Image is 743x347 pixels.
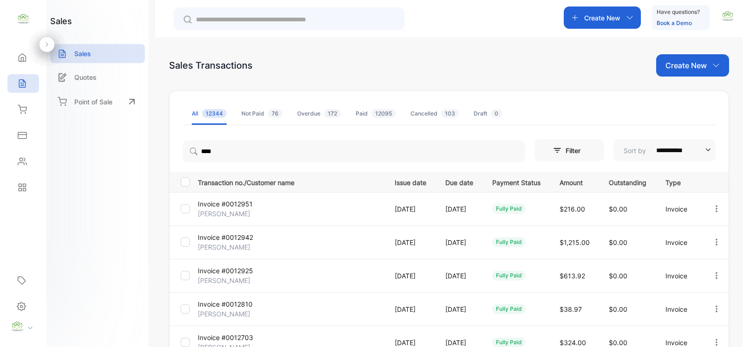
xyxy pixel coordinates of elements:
p: Invoice [665,271,693,281]
span: 12344 [202,109,227,118]
div: Paid [356,109,396,118]
span: $0.00 [609,339,627,347]
p: Invoice #0012810 [198,299,260,309]
span: 172 [324,109,341,118]
p: [PERSON_NAME] [198,209,260,218]
p: Invoice [665,204,693,214]
span: 103 [441,109,459,118]
iframe: LiveChat chat widget [704,308,743,347]
div: fully paid [492,237,526,247]
span: $0.00 [609,205,627,213]
button: Create New [564,6,641,29]
a: Point of Sale [50,91,145,112]
div: fully paid [492,304,526,314]
img: logo [16,12,30,26]
h1: sales [50,15,72,27]
p: Create New [665,60,707,71]
img: avatar [721,9,735,23]
p: Amount [560,176,590,187]
span: $0.00 [609,238,627,246]
p: [DATE] [395,271,426,281]
p: Due date [445,176,473,187]
span: 76 [268,109,282,118]
p: [DATE] [395,204,426,214]
p: [DATE] [395,304,426,314]
p: Payment Status [492,176,541,187]
p: Transaction no./Customer name [198,176,383,187]
div: Not Paid [241,109,282,118]
p: Issue date [395,176,426,187]
p: Quotes [74,72,97,82]
p: Invoice #0012925 [198,266,260,276]
div: All [192,109,227,118]
p: Sales [74,49,91,58]
p: Invoice #0012703 [198,333,260,342]
p: Have questions? [657,7,700,17]
p: [DATE] [445,238,473,247]
p: Invoice [665,304,693,314]
div: Draft [474,109,502,118]
p: Invoice [665,238,693,247]
span: 0 [491,109,502,118]
p: [PERSON_NAME] [198,242,260,252]
button: Create New [656,54,729,77]
button: Sort by [613,139,716,161]
p: Create New [584,13,620,23]
a: Book a Demo [657,19,692,26]
img: profile [10,320,24,334]
p: Invoice #0012951 [198,199,260,209]
p: Point of Sale [74,97,112,107]
p: [DATE] [445,204,473,214]
span: $216.00 [560,205,585,213]
a: Sales [50,44,145,63]
span: $324.00 [560,339,586,347]
p: Type [665,176,693,187]
p: Outstanding [609,176,646,187]
p: Invoice #0012942 [198,232,260,242]
span: $1,215.00 [560,238,590,246]
div: Overdue [297,109,341,118]
a: Quotes [50,68,145,87]
p: [DATE] [445,271,473,281]
p: [DATE] [445,304,473,314]
div: Cancelled [411,109,459,118]
button: avatar [721,6,735,29]
span: $613.92 [560,272,585,280]
p: [PERSON_NAME] [198,309,260,319]
div: fully paid [492,270,526,281]
p: Sort by [624,146,646,155]
span: $38.97 [560,305,582,313]
span: $0.00 [609,305,627,313]
span: $0.00 [609,272,627,280]
div: fully paid [492,204,526,214]
span: 12095 [371,109,396,118]
div: Sales Transactions [169,58,253,72]
p: [DATE] [395,238,426,247]
p: [PERSON_NAME] [198,276,260,285]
